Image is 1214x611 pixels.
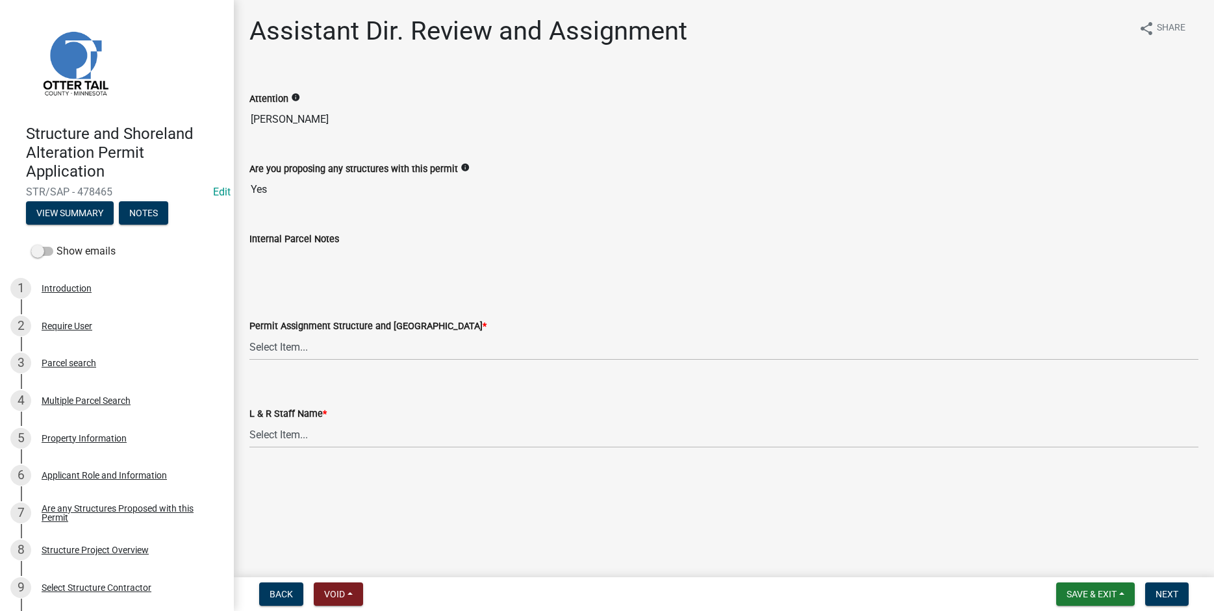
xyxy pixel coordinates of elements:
button: Notes [119,201,168,225]
div: 2 [10,316,31,336]
div: 8 [10,540,31,560]
span: Back [270,589,293,599]
div: 9 [10,577,31,598]
button: Next [1145,582,1189,606]
label: Are you proposing any structures with this permit [249,165,458,174]
i: share [1139,21,1154,36]
span: STR/SAP - 478465 [26,186,208,198]
div: 7 [10,503,31,523]
span: Share [1157,21,1185,36]
label: Show emails [31,243,116,259]
div: Parcel search [42,358,96,368]
div: Property Information [42,434,127,443]
label: Attention [249,95,288,104]
span: Next [1156,589,1178,599]
div: Applicant Role and Information [42,471,167,480]
div: 5 [10,428,31,449]
h1: Assistant Dir. Review and Assignment [249,16,687,47]
span: Save & Exit [1067,589,1117,599]
div: 1 [10,278,31,299]
button: Void [314,582,363,606]
button: View Summary [26,201,114,225]
button: shareShare [1128,16,1196,41]
i: info [461,163,470,172]
h4: Structure and Shoreland Alteration Permit Application [26,125,223,181]
wm-modal-confirm: Edit Application Number [213,186,231,198]
a: Edit [213,186,231,198]
i: info [291,93,300,102]
button: Back [259,582,303,606]
div: Select Structure Contractor [42,583,151,592]
wm-modal-confirm: Notes [119,209,168,219]
div: Are any Structures Proposed with this Permit [42,504,213,522]
img: Otter Tail County, Minnesota [26,14,123,111]
label: Permit Assignment Structure and [GEOGRAPHIC_DATA] [249,322,487,331]
div: Introduction [42,284,92,293]
div: Multiple Parcel Search [42,396,131,405]
wm-modal-confirm: Summary [26,209,114,219]
div: 6 [10,465,31,486]
div: Structure Project Overview [42,545,149,555]
span: Void [324,589,345,599]
div: 3 [10,353,31,373]
label: Internal Parcel Notes [249,235,339,244]
div: 4 [10,390,31,411]
label: L & R Staff Name [249,410,327,419]
div: Require User [42,321,92,330]
button: Save & Exit [1056,582,1135,606]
